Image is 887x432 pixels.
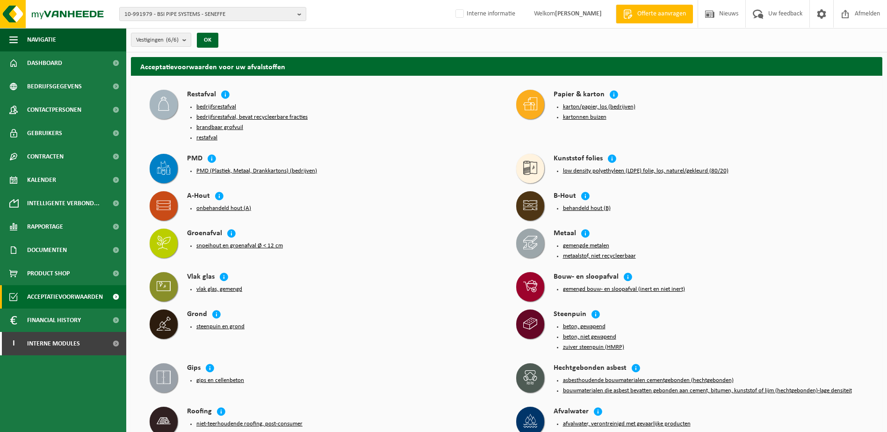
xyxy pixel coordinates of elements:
span: Dashboard [27,51,62,75]
button: gemengde metalen [563,242,609,250]
h4: Bouw- en sloopafval [554,272,619,283]
h4: Groenafval [187,229,222,239]
span: Product Shop [27,262,70,285]
h4: Papier & karton [554,90,605,101]
count: (6/6) [166,37,179,43]
span: Interne modules [27,332,80,355]
span: I [9,332,18,355]
button: steenpuin en grond [196,323,245,331]
h4: Roofing [187,407,212,418]
span: Bedrijfsgegevens [27,75,82,98]
span: Financial History [27,309,81,332]
h4: PMD [187,154,202,165]
a: Offerte aanvragen [616,5,693,23]
button: zuiver steenpuin (HMRP) [563,344,624,351]
button: gemengd bouw- en sloopafval (inert en niet inert) [563,286,685,293]
button: vlak glas, gemengd [196,286,242,293]
h4: Hechtgebonden asbest [554,363,627,374]
span: Contactpersonen [27,98,81,122]
button: niet-teerhoudende roofing, post-consumer [196,420,303,428]
button: onbehandeld hout (A) [196,205,251,212]
h4: B-Hout [554,191,576,202]
h2: Acceptatievoorwaarden voor uw afvalstoffen [131,57,882,75]
span: Intelligente verbond... [27,192,100,215]
button: restafval [196,134,217,142]
h4: Grond [187,310,207,320]
button: 10-991979 - BSI PIPE SYSTEMS - SENEFFE [119,7,306,21]
span: Kalender [27,168,56,192]
span: Offerte aanvragen [635,9,688,19]
h4: Steenpuin [554,310,586,320]
span: Contracten [27,145,64,168]
span: Gebruikers [27,122,62,145]
button: bedrijfsrestafval [196,103,236,111]
button: brandbaar grofvuil [196,124,243,131]
button: afvalwater, verontreinigd met gevaarlijke producten [563,420,691,428]
button: beton, gewapend [563,323,606,331]
h4: A-Hout [187,191,210,202]
button: bouwmaterialen die asbest bevatten gebonden aan cement, bitumen, kunststof of lijm (hechtgebonden... [563,387,852,395]
span: Vestigingen [136,33,179,47]
h4: Kunststof folies [554,154,603,165]
button: asbesthoudende bouwmaterialen cementgebonden (hechtgebonden) [563,377,734,384]
button: PMD (Plastiek, Metaal, Drankkartons) (bedrijven) [196,167,317,175]
button: kartonnen buizen [563,114,606,121]
h4: Gips [187,363,201,374]
button: beton, niet gewapend [563,333,616,341]
button: gips en cellenbeton [196,377,244,384]
button: metaalstof, niet recycleerbaar [563,252,636,260]
span: Documenten [27,238,67,262]
h4: Restafval [187,90,216,101]
span: Acceptatievoorwaarden [27,285,103,309]
span: Rapportage [27,215,63,238]
button: bedrijfsrestafval, bevat recycleerbare fracties [196,114,308,121]
button: snoeihout en groenafval Ø < 12 cm [196,242,283,250]
button: behandeld hout (B) [563,205,611,212]
h4: Afvalwater [554,407,589,418]
button: Vestigingen(6/6) [131,33,191,47]
strong: [PERSON_NAME] [555,10,602,17]
button: karton/papier, los (bedrijven) [563,103,635,111]
button: low density polyethyleen (LDPE) folie, los, naturel/gekleurd (80/20) [563,167,728,175]
button: OK [197,33,218,48]
h4: Metaal [554,229,576,239]
label: Interne informatie [454,7,515,21]
h4: Vlak glas [187,272,215,283]
span: Navigatie [27,28,56,51]
span: 10-991979 - BSI PIPE SYSTEMS - SENEFFE [124,7,294,22]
